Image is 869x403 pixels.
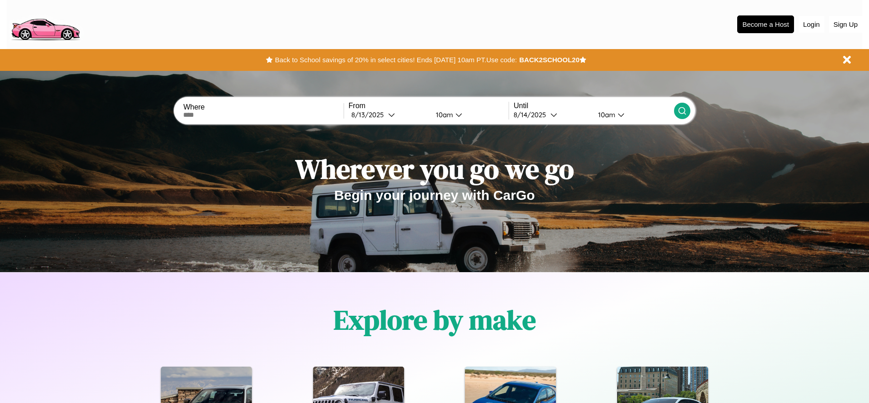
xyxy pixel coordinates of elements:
b: BACK2SCHOOL20 [519,56,579,64]
button: Back to School savings of 20% in select cities! Ends [DATE] 10am PT.Use code: [273,54,519,66]
img: logo [7,5,84,43]
button: Become a Host [737,15,794,33]
label: Where [183,103,343,111]
div: 8 / 14 / 2025 [514,110,550,119]
div: 10am [594,110,618,119]
button: Login [799,16,824,33]
div: 8 / 13 / 2025 [351,110,388,119]
button: Sign Up [829,16,862,33]
h1: Explore by make [334,301,536,338]
button: 8/13/2025 [349,110,429,119]
button: 10am [591,110,674,119]
label: From [349,102,509,110]
label: Until [514,102,674,110]
button: 10am [429,110,509,119]
div: 10am [431,110,455,119]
